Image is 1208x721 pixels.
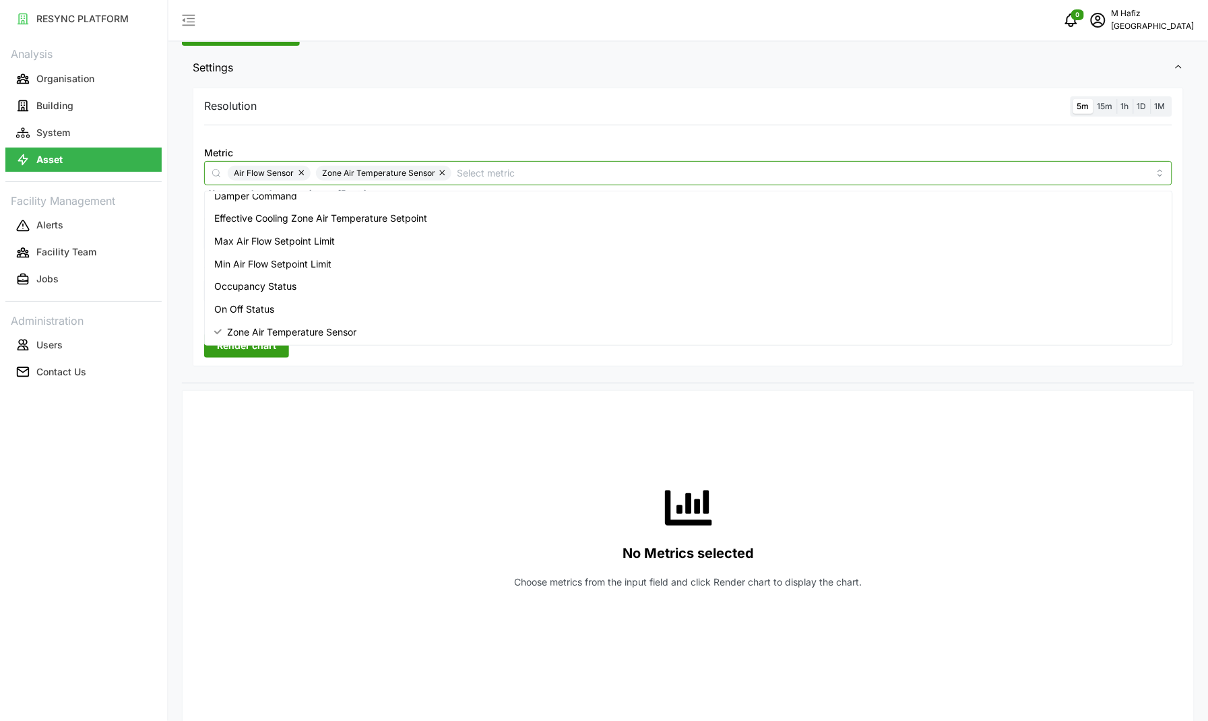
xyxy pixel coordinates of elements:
span: 5m [1077,101,1089,111]
p: Contact Us [36,365,86,379]
p: System [36,126,70,139]
a: Alerts [5,212,162,239]
button: Facility Team [5,241,162,265]
span: 15m [1098,101,1113,111]
span: 1h [1121,101,1129,111]
span: 1M [1155,101,1166,111]
p: M Hafiz [1112,7,1195,20]
a: Facility Team [5,239,162,266]
button: System [5,121,162,145]
span: Effective Cooling Zone Air Temperature Setpoint [214,211,427,226]
span: 0 [1076,10,1080,20]
button: notifications [1058,7,1085,34]
a: Organisation [5,65,162,92]
p: RESYNC PLATFORM [36,12,129,26]
p: Analysis [5,43,162,63]
a: Jobs [5,266,162,293]
button: Contact Us [5,360,162,384]
button: Building [5,94,162,118]
span: 1D [1137,101,1147,111]
p: Facility Team [36,245,96,259]
p: Choose metrics from the input field and click Render chart to display the chart. [515,575,862,589]
a: System [5,119,162,146]
p: Jobs [36,272,59,286]
input: Select metric [457,165,1149,180]
a: Contact Us [5,358,162,385]
p: Alerts [36,218,63,232]
p: Organisation [36,72,94,86]
a: Asset [5,146,162,173]
button: Settings [182,51,1195,84]
p: Resolution [204,98,257,115]
span: Min Air Flow Setpoint Limit [214,257,331,272]
div: Settings [182,84,1195,383]
span: Air Flow Sensor [234,166,294,181]
p: Administration [5,310,162,330]
button: Jobs [5,268,162,292]
button: Organisation [5,67,162,91]
p: *You can only select a maximum of 5 metrics [204,188,1172,199]
span: Occupancy Status [214,279,296,294]
span: Zone Air Temperature Sensor [227,325,356,340]
p: Building [36,99,73,113]
span: Zone Air Temperature Sensor [322,166,435,181]
p: Asset [36,153,63,166]
button: schedule [1085,7,1112,34]
a: RESYNC PLATFORM [5,5,162,32]
a: Users [5,332,162,358]
p: Facility Management [5,190,162,210]
p: Users [36,338,63,352]
button: Asset [5,148,162,172]
span: Damper Command [214,189,297,203]
label: Metric [204,146,233,160]
span: On Off Status [214,302,274,317]
button: Alerts [5,214,162,238]
p: No Metrics selected [623,542,754,565]
span: Max Air Flow Setpoint Limit [214,234,335,249]
a: Building [5,92,162,119]
button: RESYNC PLATFORM [5,7,162,31]
p: [GEOGRAPHIC_DATA] [1112,20,1195,33]
button: Render chart [204,334,289,358]
button: Users [5,333,162,357]
span: Settings [193,51,1174,84]
span: Render chart [217,334,276,357]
